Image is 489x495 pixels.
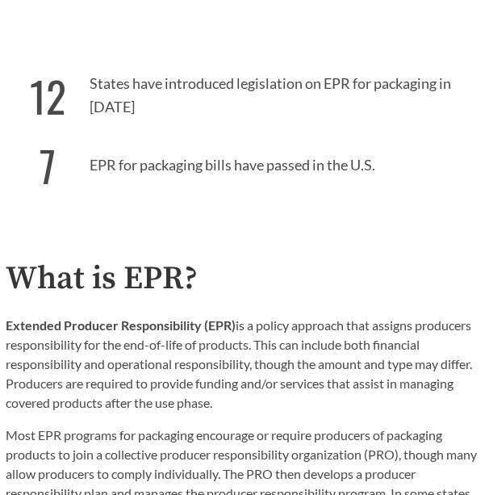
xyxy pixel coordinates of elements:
h2: What is EPR? [6,261,483,297]
strong: Extended Producer Responsibility (EPR) [6,317,236,333]
p: is a policy approach that assigns producers responsibility for the end-of-life of products. This ... [6,316,483,413]
strong: 12 [27,65,69,127]
strong: 7 [27,134,69,196]
p: EPR for packaging bills have passed in the U.S. [6,127,483,196]
p: States have introduced legislation on EPR for packaging in [DATE] [6,57,483,127]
